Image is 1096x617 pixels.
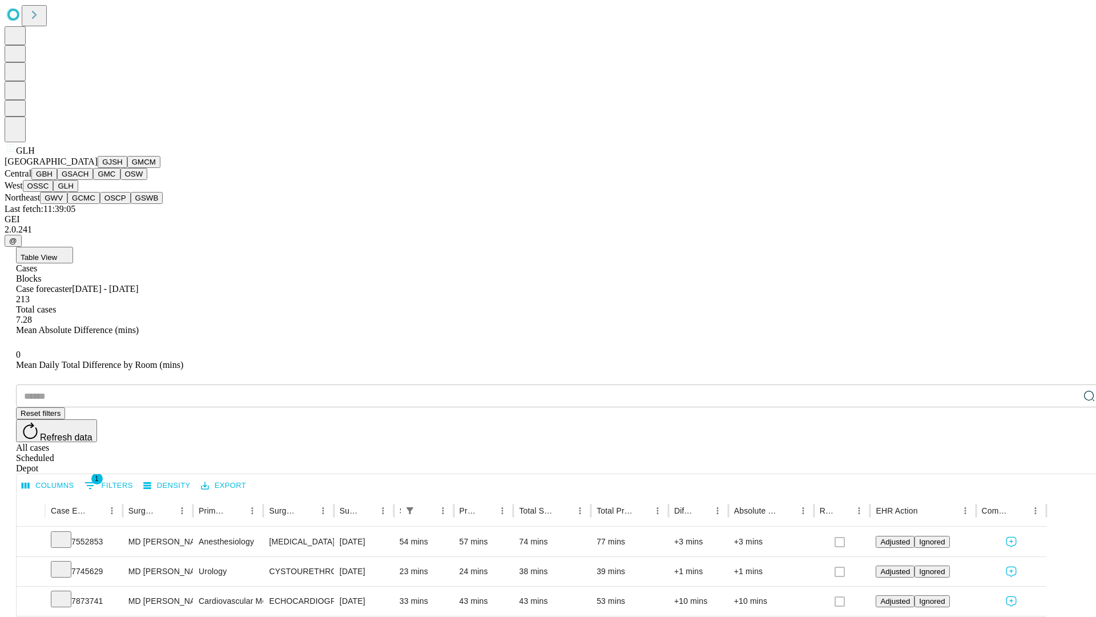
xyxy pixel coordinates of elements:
button: Reset filters [16,407,65,419]
span: Central [5,169,31,178]
span: Total cases [16,305,56,314]
button: Expand [22,532,39,552]
div: 77 mins [597,527,663,556]
div: [MEDICAL_DATA] EXTRACORPOREAL SHOCK WAVE [269,527,328,556]
button: Show filters [82,476,136,495]
button: Density [140,477,194,495]
div: Comments [982,506,1010,515]
span: Ignored [919,597,945,606]
button: Menu [435,503,451,519]
div: 1 active filter [402,503,418,519]
div: ECHOCARDIOGRAPHY, TRANSESOPHAGEAL; INCLUDING PROBE PLACEMENT, IMAGE ACQUISITION, INTERPRETATION A... [269,587,328,616]
div: Cardiovascular Medicine [199,587,257,616]
button: Refresh data [16,419,97,442]
button: Menu [710,503,726,519]
span: [DATE] - [DATE] [72,284,138,294]
button: @ [5,235,22,247]
button: Adjusted [876,566,914,578]
button: Sort [478,503,494,519]
button: Sort [359,503,375,519]
button: Sort [158,503,174,519]
button: GCMC [67,192,100,204]
button: Expand [22,592,39,612]
button: Menu [957,503,973,519]
span: 1 [91,473,103,484]
span: 213 [16,294,30,304]
button: Menu [104,503,120,519]
div: Total Predicted Duration [597,506,632,515]
span: Ignored [919,567,945,576]
div: +1 mins [734,557,808,586]
div: 43 mins [460,587,508,616]
button: Show filters [402,503,418,519]
span: Mean Absolute Difference (mins) [16,325,139,335]
div: 38 mins [519,557,585,586]
div: EHR Action [876,506,917,515]
div: 7873741 [51,587,117,616]
div: +10 mins [674,587,723,616]
div: [DATE] [340,557,388,586]
button: Select columns [19,477,77,495]
button: Adjusted [876,536,914,548]
div: Anesthesiology [199,527,257,556]
div: 54 mins [400,527,448,556]
button: Table View [16,247,73,263]
button: OSCP [100,192,131,204]
button: Sort [419,503,435,519]
button: GSACH [57,168,93,180]
div: +1 mins [674,557,723,586]
button: Sort [556,503,572,519]
div: GEI [5,214,1091,225]
div: Difference [674,506,692,515]
div: Predicted In Room Duration [460,506,478,515]
div: Resolved in EHR [820,506,835,515]
button: Sort [1012,503,1027,519]
div: 7745629 [51,557,117,586]
div: +10 mins [734,587,808,616]
span: Adjusted [880,567,910,576]
button: GLH [53,180,78,192]
button: Sort [919,503,935,519]
span: Northeast [5,193,40,202]
span: 7.28 [16,315,32,324]
button: Menu [315,503,331,519]
div: Primary Service [199,506,227,515]
div: 23 mins [400,557,448,586]
div: MD [PERSON_NAME] Jr [PERSON_NAME] E Md [128,557,187,586]
span: Case forecaster [16,284,72,294]
span: Adjusted [880,538,910,546]
span: @ [9,237,17,245]
button: Menu [375,503,391,519]
button: Expand [22,562,39,582]
button: Sort [694,503,710,519]
button: Menu [174,503,190,519]
span: Adjusted [880,597,910,606]
span: Refresh data [40,432,92,442]
button: Menu [494,503,510,519]
div: 33 mins [400,587,448,616]
div: 43 mins [519,587,585,616]
button: GSWB [131,192,163,204]
div: 57 mins [460,527,508,556]
div: CYSTOURETHROSCOPY WITH [MEDICAL_DATA] REMOVAL SIMPLE [269,557,328,586]
div: Surgery Date [340,506,358,515]
button: GMCM [127,156,160,168]
div: 74 mins [519,527,585,556]
div: +3 mins [734,527,808,556]
button: Ignored [914,566,949,578]
button: Menu [244,503,260,519]
div: [DATE] [340,527,388,556]
div: Case Epic Id [51,506,87,515]
span: 0 [16,350,21,359]
button: OSW [120,168,148,180]
div: Surgery Name [269,506,297,515]
button: Ignored [914,536,949,548]
button: Menu [572,503,588,519]
button: Sort [228,503,244,519]
div: +3 mins [674,527,723,556]
div: Scheduled In Room Duration [400,506,401,515]
span: [GEOGRAPHIC_DATA] [5,157,98,166]
button: Sort [88,503,104,519]
button: Sort [779,503,795,519]
button: Sort [634,503,650,519]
